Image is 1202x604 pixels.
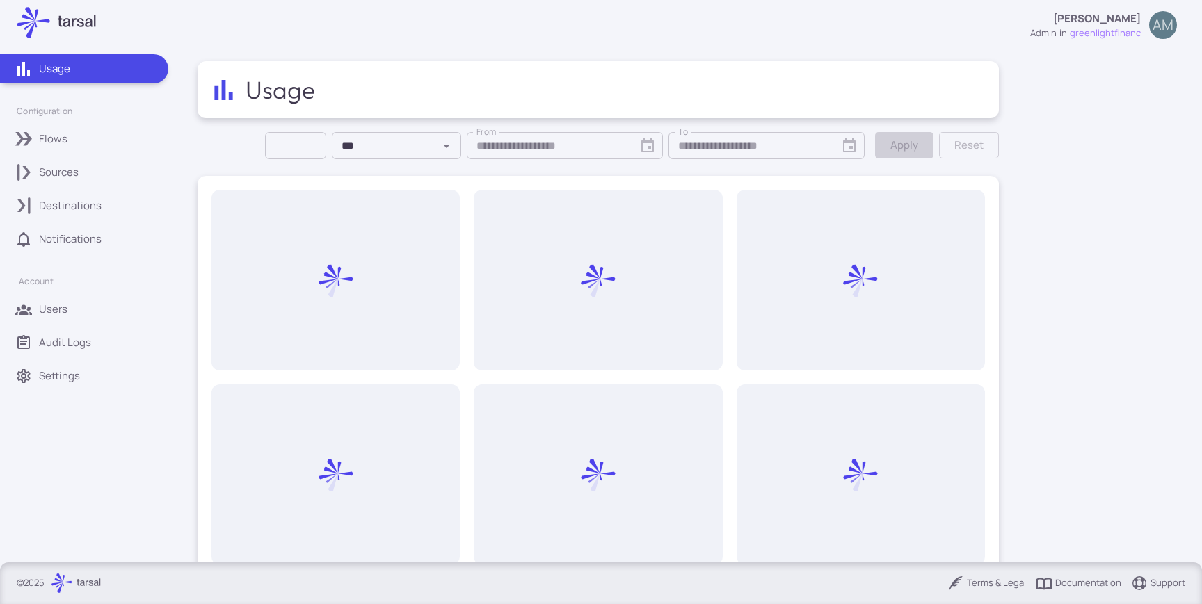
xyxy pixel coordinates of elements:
[1022,6,1185,45] button: [PERSON_NAME]adminingreenlightfinancAM
[246,75,318,104] h2: Usage
[39,198,102,213] p: Destinations
[843,263,878,298] img: Loading...
[39,131,67,147] p: Flows
[1153,18,1173,32] span: AM
[1036,575,1121,591] a: Documentation
[19,275,53,287] p: Account
[1053,11,1141,26] p: [PERSON_NAME]
[39,335,91,350] p: Audit Logs
[39,231,102,247] p: Notifications
[319,458,353,493] img: Loading...
[1070,26,1141,40] span: greenlightfinanc
[939,132,999,158] button: Reset
[875,132,933,158] button: Apply
[39,302,67,317] p: Users
[39,61,70,76] p: Usage
[1030,26,1057,40] div: admin
[39,165,79,180] p: Sources
[947,575,1026,591] a: Terms & Legal
[319,263,353,298] img: Loading...
[843,458,878,493] img: Loading...
[1059,26,1067,40] span: in
[581,263,616,298] img: Loading...
[437,136,456,156] button: Open
[476,126,497,138] label: From
[678,126,688,138] label: To
[1131,575,1185,591] a: Support
[581,458,616,493] img: Loading...
[39,368,80,384] p: Settings
[17,576,45,590] p: © 2025
[17,105,72,117] p: Configuration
